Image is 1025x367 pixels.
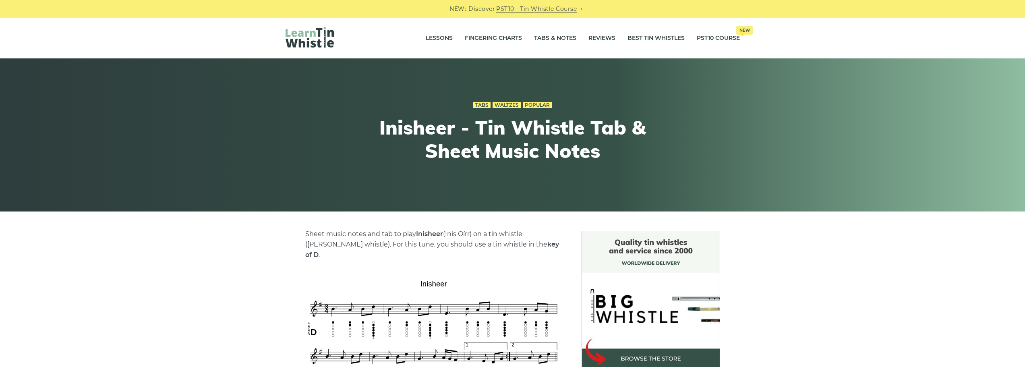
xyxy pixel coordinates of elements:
[473,102,491,108] a: Tabs
[534,28,576,48] a: Tabs & Notes
[627,28,685,48] a: Best Tin Whistles
[588,28,615,48] a: Reviews
[426,28,453,48] a: Lessons
[305,241,559,259] strong: key of D
[286,27,334,48] img: LearnTinWhistle.com
[305,229,562,260] p: Sheet music notes and tab to play (Inis Oírr) on a tin whistle ([PERSON_NAME] whistle). For this ...
[416,230,443,238] strong: Inisheer
[493,102,521,108] a: Waltzes
[697,28,740,48] a: PST10 CourseNew
[736,26,753,35] span: New
[465,28,522,48] a: Fingering Charts
[364,116,661,162] h1: Inisheer - Tin Whistle Tab & Sheet Music Notes
[523,102,552,108] a: Popular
